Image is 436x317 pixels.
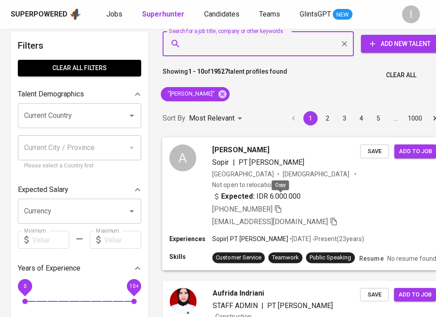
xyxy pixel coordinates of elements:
span: Jobs [106,10,122,18]
a: Superpoweredapp logo [11,8,81,21]
p: Years of Experience [18,263,80,274]
p: Showing of talent profiles found [163,67,287,83]
div: Teamwork [272,254,299,262]
button: Add to job [394,288,436,302]
span: Save [365,146,384,156]
p: Sopir | PT [PERSON_NAME] [212,234,288,243]
span: [PHONE_NUMBER] [212,205,272,213]
span: Candidates [204,10,239,18]
p: • [DATE] - Present ( 23 years ) [288,234,365,243]
b: 19527 [210,68,228,75]
button: page 1 [303,111,318,125]
button: Open [126,109,138,122]
input: Value [104,231,141,249]
span: Teams [259,10,280,18]
span: Add New Talent [368,38,432,50]
p: Sort By [163,113,185,124]
span: Sopir [212,158,229,166]
span: Add to job [398,290,432,300]
p: Please select a Country first [24,162,135,171]
span: 0 [23,283,26,289]
a: Candidates [204,9,241,20]
div: Talent Demographics [18,85,141,103]
p: Most Relevant [189,113,235,124]
button: Go to page 5 [371,111,386,125]
span: "[PERSON_NAME]" [161,90,220,98]
button: Go to page 3 [337,111,352,125]
p: Skills [169,252,212,261]
div: I [402,5,420,23]
div: … [388,114,402,123]
a: Superhunter [142,9,186,20]
span: [EMAIL_ADDRESS][DOMAIN_NAME] [212,217,328,226]
button: Clear [338,38,351,50]
b: Superhunter [142,10,184,18]
div: Years of Experience [18,259,141,277]
h6: Filters [18,38,141,53]
span: | [233,157,235,167]
p: Resume [359,254,383,263]
button: Go to page 2 [320,111,335,125]
b: Expected: [221,191,254,201]
span: NEW [333,10,352,19]
div: Customer Service [216,254,261,262]
span: 10+ [129,283,138,289]
p: Experiences [169,234,212,243]
div: IDR 6.000.000 [212,191,301,201]
span: Clear All filters [25,63,134,74]
a: Teams [259,9,282,20]
button: Clear All filters [18,60,141,76]
a: Jobs [106,9,124,20]
span: GlintsGPT [300,10,331,18]
img: app logo [69,8,81,21]
b: 1 - 10 [188,68,204,75]
div: Superpowered [11,9,67,20]
div: Most Relevant [189,110,245,127]
button: Save [360,144,389,158]
span: [PERSON_NAME] [212,144,269,155]
span: Add to job [399,146,432,156]
span: STAFF ADMIN [213,301,258,310]
p: Not open to relocation [212,180,274,189]
button: Open [126,205,138,217]
img: 610aea698a90ab1616fe2212d28cf906.jpeg [170,288,197,315]
span: PT [PERSON_NAME] [239,158,304,166]
button: Go to page 4 [354,111,369,125]
input: Value [32,231,69,249]
button: Clear All [382,67,420,83]
div: "[PERSON_NAME]" [161,87,230,101]
span: Save [365,290,384,300]
p: Expected Salary [18,184,68,195]
span: [DEMOGRAPHIC_DATA] [283,169,351,178]
a: GlintsGPT NEW [300,9,352,20]
span: PT [PERSON_NAME] [267,301,333,310]
button: Go to page 1000 [405,111,425,125]
div: A [169,144,196,171]
span: | [261,300,264,311]
div: [GEOGRAPHIC_DATA] [212,169,273,178]
span: Clear All [386,70,416,81]
div: Expected Salary [18,181,141,199]
button: Save [360,288,389,302]
p: Talent Demographics [18,89,84,100]
div: Public Speaking [310,254,351,262]
span: Aufrida Indriani [213,288,264,299]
